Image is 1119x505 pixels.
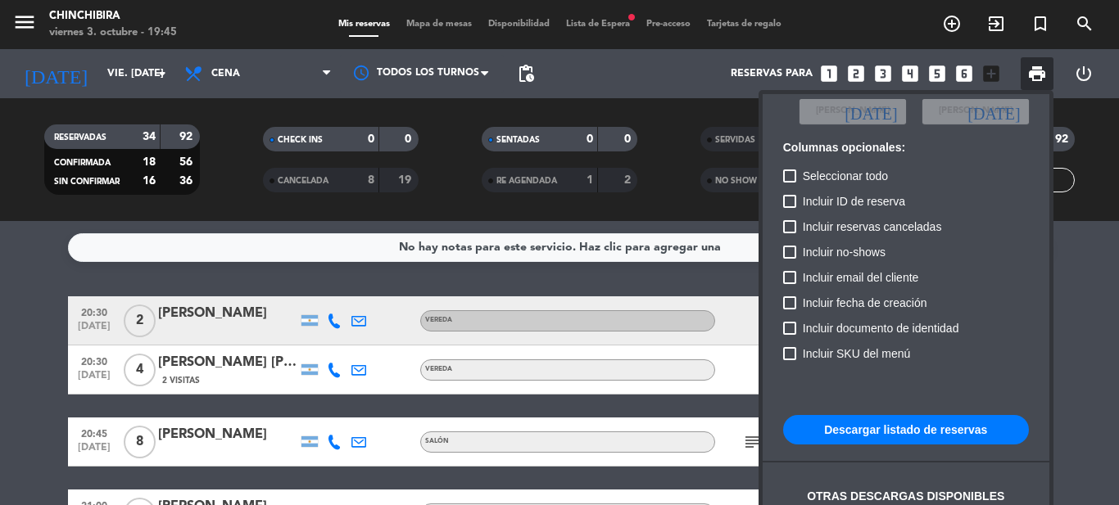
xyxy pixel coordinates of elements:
[967,103,1020,119] i: [DATE]
[803,166,888,186] span: Seleccionar todo
[803,293,927,313] span: Incluir fecha de creación
[783,141,1029,155] h6: Columnas opcionales:
[1027,64,1047,83] span: print
[803,344,911,363] span: Incluir SKU del menú
[803,318,959,338] span: Incluir documento de identidad
[803,268,919,287] span: Incluir email del cliente
[803,242,886,262] span: Incluir no-shows
[803,192,905,211] span: Incluir ID de reserva
[939,104,1013,119] span: [PERSON_NAME]
[783,415,1029,444] button: Descargar listado de reservas
[845,103,897,119] i: [DATE]
[803,217,942,237] span: Incluir reservas canceladas
[816,104,890,119] span: [PERSON_NAME]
